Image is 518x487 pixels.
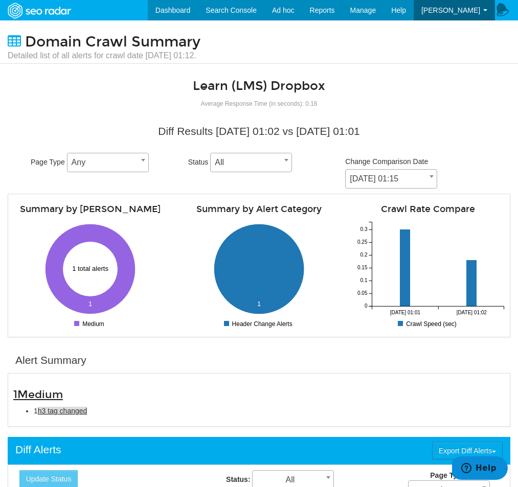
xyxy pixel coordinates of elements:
[226,475,250,483] strong: Status:
[310,6,335,14] span: Reports
[346,172,437,186] span: 08/18/2025 01:15
[272,6,295,14] span: Ad hoc
[193,78,325,94] a: Learn (LMS) Dropbox
[457,310,487,316] tspan: [DATE] 01:02
[452,456,508,482] iframe: Opens a widget where you can find more information
[31,158,65,166] span: Page Type
[17,388,63,401] span: Medium
[432,442,503,459] button: Export Diff Alerts
[38,407,87,415] span: h3 tag changed
[351,204,505,214] h4: Crawl Rate Compare
[357,240,368,245] tspan: 0.25
[430,471,468,479] strong: Page Type:
[350,6,376,14] span: Manage
[67,153,149,172] span: Any
[15,124,503,139] div: Diff Results [DATE] 01:02 vs [DATE] 01:01
[345,169,437,189] span: 08/18/2025 01:15
[211,155,291,170] span: All
[421,6,480,14] span: [PERSON_NAME]
[360,278,367,284] tspan: 0.1
[360,252,367,258] tspan: 0.2
[15,353,86,368] div: Alert Summary
[345,157,428,166] span: Change Comparison Date
[390,310,421,316] tspan: [DATE] 01:01
[391,6,406,14] span: Help
[357,291,368,296] tspan: 0.05
[210,153,292,172] span: All
[34,406,505,416] li: 1
[365,304,368,309] tspan: 0
[13,204,167,214] h4: Summary by [PERSON_NAME]
[72,265,108,272] text: 1 total alerts
[15,442,61,457] div: Diff Alerts
[182,204,335,214] h4: Summary by Alert Category
[25,33,200,51] span: Domain Crawl Summary
[188,158,209,166] span: Status
[67,155,148,170] span: Any
[201,100,318,107] small: Average Response Time (in seconds): 0.18
[4,2,74,20] img: SEORadar
[8,50,200,61] small: Detailed list of all alerts for crawl date [DATE] 01:12.
[360,227,367,233] tspan: 0.3
[253,473,333,487] span: All
[357,265,368,271] tspan: 0.15
[13,388,63,401] span: 1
